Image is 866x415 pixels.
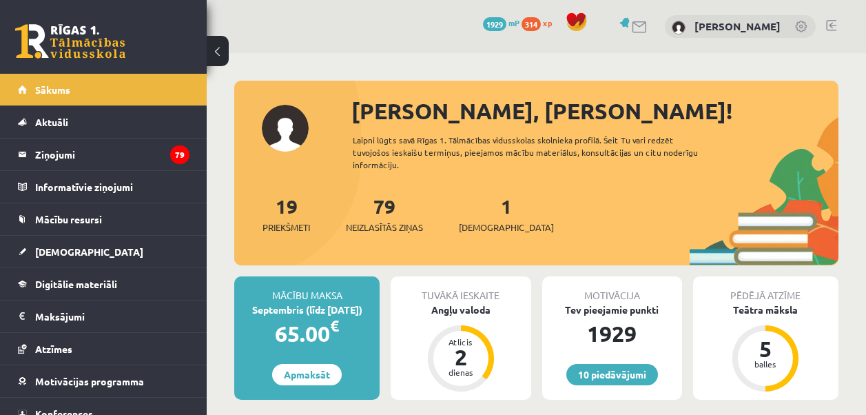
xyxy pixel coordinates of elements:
[35,278,117,290] span: Digitālie materiāli
[693,303,838,394] a: Teātra māksla 5 balles
[542,317,682,350] div: 1929
[346,221,423,234] span: Neizlasītās ziņas
[15,24,125,59] a: Rīgas 1. Tālmācības vidusskola
[35,301,189,332] legend: Maksājumi
[170,145,189,164] i: 79
[18,171,189,203] a: Informatīvie ziņojumi
[18,333,189,365] a: Atzīmes
[543,17,552,28] span: xp
[262,194,310,234] a: 19Priekšmeti
[330,316,339,336] span: €
[459,221,554,234] span: [DEMOGRAPHIC_DATA]
[35,343,72,355] span: Atzīmes
[35,213,102,225] span: Mācību resursi
[18,268,189,300] a: Digitālie materiāli
[234,317,380,350] div: 65.00
[234,276,380,303] div: Mācību maksa
[459,194,554,234] a: 1[DEMOGRAPHIC_DATA]
[351,94,838,128] div: [PERSON_NAME], [PERSON_NAME]!
[440,368,482,376] div: dienas
[483,17,519,28] a: 1929 mP
[391,303,530,394] a: Angļu valoda Atlicis 2 dienas
[18,365,189,397] a: Motivācijas programma
[35,83,70,96] span: Sākums
[35,116,68,128] span: Aktuāli
[35,245,143,258] span: [DEMOGRAPHIC_DATA]
[483,17,506,31] span: 1929
[745,360,786,368] div: balles
[18,236,189,267] a: [DEMOGRAPHIC_DATA]
[353,134,715,171] div: Laipni lūgts savā Rīgas 1. Tālmācības vidusskolas skolnieka profilā. Šeit Tu vari redzēt tuvojošo...
[18,139,189,170] a: Ziņojumi79
[35,139,189,170] legend: Ziņojumi
[35,375,144,387] span: Motivācijas programma
[694,19,781,33] a: [PERSON_NAME]
[508,17,519,28] span: mP
[18,301,189,332] a: Maksājumi
[566,364,658,385] a: 10 piedāvājumi
[522,17,559,28] a: 314 xp
[18,203,189,235] a: Mācību resursi
[440,338,482,346] div: Atlicis
[693,276,838,303] div: Pēdējā atzīme
[35,171,189,203] legend: Informatīvie ziņojumi
[542,276,682,303] div: Motivācija
[693,303,838,317] div: Teātra māksla
[745,338,786,360] div: 5
[542,303,682,317] div: Tev pieejamie punkti
[346,194,423,234] a: 79Neizlasītās ziņas
[262,221,310,234] span: Priekšmeti
[391,303,530,317] div: Angļu valoda
[272,364,342,385] a: Apmaksāt
[18,106,189,138] a: Aktuāli
[391,276,530,303] div: Tuvākā ieskaite
[234,303,380,317] div: Septembris (līdz [DATE])
[522,17,541,31] span: 314
[672,21,685,34] img: Armīns Salmanis
[440,346,482,368] div: 2
[18,74,189,105] a: Sākums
